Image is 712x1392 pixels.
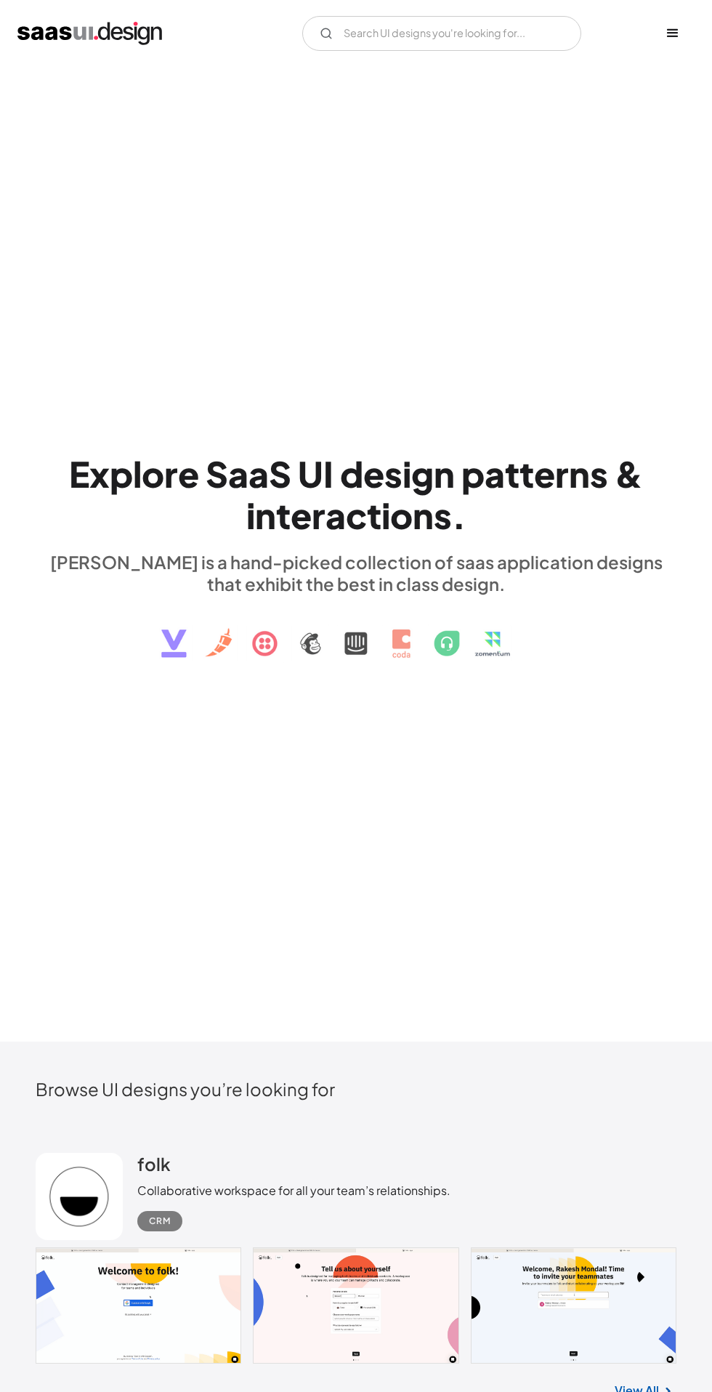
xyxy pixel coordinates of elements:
div: a [485,453,505,495]
a: home [17,22,162,45]
form: Email Form [302,16,581,51]
div: & [615,453,643,495]
div: menu [651,12,695,55]
div: t [519,453,534,495]
div: S [269,453,291,495]
div: n [569,453,590,495]
div: I [323,453,333,495]
div: n [255,494,276,536]
div: n [413,494,434,536]
div: r [555,453,569,495]
div: e [534,453,555,495]
div: d [340,453,363,495]
h2: folk [137,1153,171,1175]
a: folk [137,1153,171,1182]
div: e [291,494,312,536]
div: g [411,453,434,495]
div: l [133,453,142,495]
input: Search UI designs you're looking for... [302,16,581,51]
div: E [69,453,89,495]
h1: Explore SaaS UI design patterns & interactions. [36,453,676,536]
div: o [390,494,413,536]
div: i [402,453,411,495]
div: [PERSON_NAME] is a hand-picked collection of saas application designs that exhibit the best in cl... [36,551,676,595]
div: t [367,494,381,536]
div: CRM [149,1212,171,1230]
div: a [228,453,248,495]
div: Collaborative workspace for all your team’s relationships. [137,1182,450,1199]
div: s [590,453,608,495]
div: x [89,453,110,495]
div: p [461,453,485,495]
div: r [164,453,178,495]
div: e [363,453,384,495]
div: c [346,494,367,536]
div: . [452,494,466,536]
div: i [246,494,255,536]
div: s [384,453,402,495]
div: i [381,494,390,536]
div: s [434,494,452,536]
div: S [206,453,228,495]
div: t [276,494,291,536]
div: U [298,453,323,495]
div: a [325,494,346,536]
div: t [505,453,519,495]
img: text, icon, saas logo [136,595,576,670]
div: n [434,453,455,495]
div: a [248,453,269,495]
div: o [142,453,164,495]
div: r [312,494,325,536]
div: e [178,453,199,495]
div: p [110,453,133,495]
h2: Browse UI designs you’re looking for [36,1078,676,1100]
